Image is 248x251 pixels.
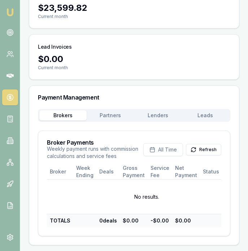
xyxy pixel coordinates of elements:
[120,164,148,180] th: Gross Payment
[172,164,200,180] th: Net Payment
[38,53,230,65] div: $0.00
[38,43,71,50] h3: Lead Invoices
[50,217,70,224] div: TOTALS
[96,164,120,180] th: Deals
[148,164,172,180] th: Service Fee
[123,217,145,224] div: $0.00
[175,217,197,224] div: $0.00
[87,110,134,120] button: Partners
[182,110,229,120] button: Leads
[99,217,117,224] div: 0 deals
[47,180,247,214] td: No results.
[186,144,221,155] button: Refresh
[38,2,230,14] div: $23,599.82
[47,145,143,160] p: Weekly payment runs with commission calculations and service fees
[38,65,230,71] p: Current month
[151,217,169,224] div: - $0.00
[38,94,230,100] h3: Payment Management
[38,14,230,19] p: Current month
[39,110,87,120] button: Brokers
[6,8,14,17] img: emu-icon-u.png
[134,110,182,120] button: Lenders
[73,164,96,180] th: Week Ending
[200,164,222,180] th: Status
[47,164,73,180] th: Broker
[47,140,143,145] h3: Broker Payments
[143,143,183,156] button: All Time
[158,146,177,153] span: All Time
